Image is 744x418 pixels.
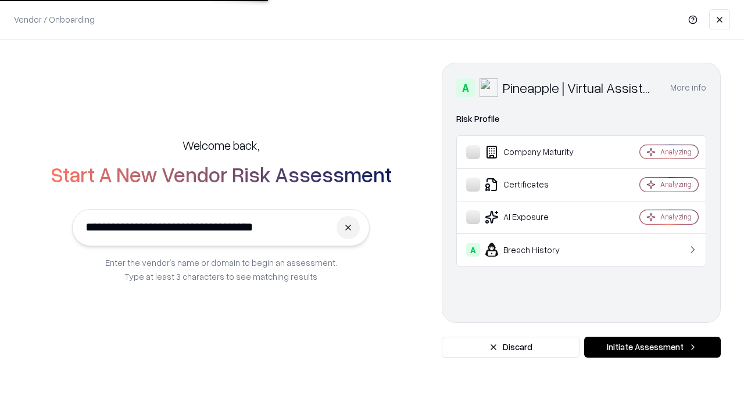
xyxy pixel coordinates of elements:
[183,137,259,153] h5: Welcome back,
[503,78,656,97] div: Pineapple | Virtual Assistant Agency
[466,210,605,224] div: AI Exposure
[466,145,605,159] div: Company Maturity
[660,179,692,189] div: Analyzing
[466,243,605,257] div: Breach History
[660,212,692,222] div: Analyzing
[14,13,95,26] p: Vendor / Onboarding
[105,255,337,283] p: Enter the vendor’s name or domain to begin an assessment. Type at least 3 characters to see match...
[442,337,580,358] button: Discard
[660,147,692,157] div: Analyzing
[456,78,475,97] div: A
[670,77,706,98] button: More info
[466,178,605,192] div: Certificates
[51,163,392,186] h2: Start A New Vendor Risk Assessment
[480,78,498,97] img: Pineapple | Virtual Assistant Agency
[466,243,480,257] div: A
[456,112,706,126] div: Risk Profile
[584,337,721,358] button: Initiate Assessment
